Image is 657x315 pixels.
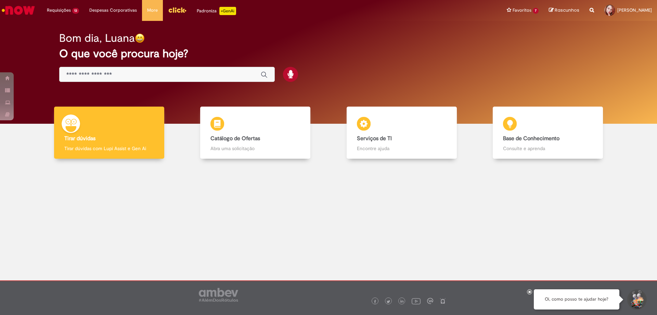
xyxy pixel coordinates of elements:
img: ServiceNow [1,3,36,17]
p: Abra uma solicitação [210,145,300,152]
span: 13 [72,8,79,14]
img: logo_footer_twitter.png [387,300,390,303]
a: Serviços de TI Encontre ajuda [328,107,475,159]
img: click_logo_yellow_360x200.png [168,5,186,15]
b: Serviços de TI [357,135,392,142]
span: More [147,7,158,14]
span: [PERSON_NAME] [617,7,652,13]
button: Iniciar Conversa de Suporte [626,289,647,310]
b: Catálogo de Ofertas [210,135,260,142]
img: logo_footer_naosei.png [440,298,446,304]
p: Consulte e aprenda [503,145,593,152]
p: Encontre ajuda [357,145,447,152]
h2: Bom dia, Luana [59,32,135,44]
img: logo_footer_facebook.png [373,300,377,303]
span: Favoritos [513,7,531,14]
span: Despesas Corporativas [89,7,137,14]
a: Rascunhos [549,7,579,14]
img: logo_footer_workplace.png [427,298,433,304]
a: Catálogo de Ofertas Abra uma solicitação [182,107,329,159]
img: logo_footer_youtube.png [412,296,421,305]
span: 7 [533,8,539,14]
h2: O que você procura hoje? [59,48,598,60]
b: Base de Conhecimento [503,135,559,142]
p: Tirar dúvidas com Lupi Assist e Gen Ai [64,145,154,152]
a: Tirar dúvidas Tirar dúvidas com Lupi Assist e Gen Ai [36,107,182,159]
div: Oi, como posso te ajudar hoje? [534,289,619,310]
img: logo_footer_linkedin.png [400,300,404,304]
p: +GenAi [219,7,236,15]
span: Rascunhos [555,7,579,13]
img: happy-face.png [135,33,145,43]
a: Base de Conhecimento Consulte e aprenda [475,107,621,159]
span: Requisições [47,7,71,14]
b: Tirar dúvidas [64,135,95,142]
div: Padroniza [197,7,236,15]
img: logo_footer_ambev_rotulo_gray.png [199,288,238,302]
